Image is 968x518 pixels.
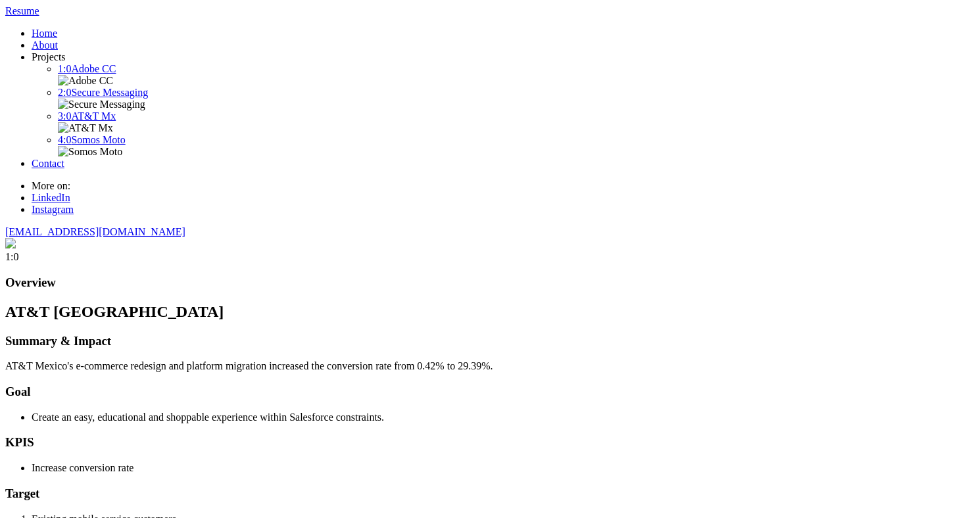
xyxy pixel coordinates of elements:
li: Increase conversion rate [32,462,963,474]
img: Secure Messaging [58,99,145,110]
span: 3:0 [58,110,71,122]
p: AT&T Mexico's e-commerce redesign and platform migration increased the conversion rate from 0.42%... [5,360,963,372]
h1: AT&T [GEOGRAPHIC_DATA] [5,303,963,321]
a: 3:0AT&T Mx [58,110,116,122]
span: Projects [32,51,66,62]
a: Home [32,28,57,39]
a: 2:0Secure Messaging [58,87,148,98]
h3: Target [5,486,963,501]
h3: KPIS [5,435,963,450]
h3: Summary & Impact [5,334,963,348]
a: 1:0Adobe CC [58,63,116,74]
a: 4:0Somos Moto [58,134,126,145]
h3: Overview [5,275,963,290]
span: 2:0 [58,87,71,98]
li: More on: [32,180,963,192]
img: att-homepage-small.jpg [5,238,16,248]
span: 4:0 [58,134,71,145]
h3: Goal [5,385,963,399]
img: AT&T Mx [58,122,113,134]
img: Adobe CC [58,75,113,87]
a: Contact [32,158,64,169]
a: About [32,39,58,51]
a: Resume [5,5,39,16]
li: Create an easy, educational and shoppable experience within Salesforce constraints. [32,412,963,423]
span: 1:0 [58,63,71,74]
a: [EMAIL_ADDRESS][DOMAIN_NAME] [5,226,185,237]
a: LinkedIn [32,192,70,203]
span: 1:0 [5,251,18,262]
img: Somos Moto [58,146,122,158]
a: Instagram [32,204,74,215]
